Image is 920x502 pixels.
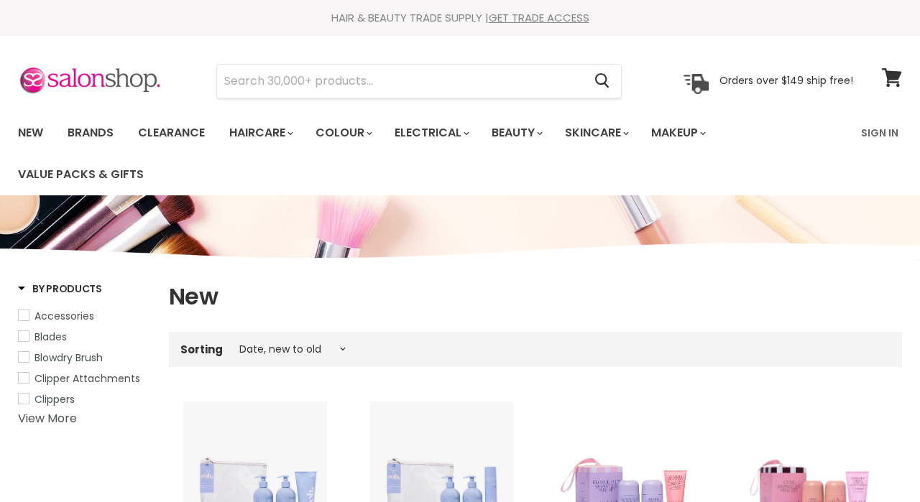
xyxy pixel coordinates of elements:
a: Beauty [481,118,551,148]
a: Colour [305,118,381,148]
a: Blades [18,329,151,345]
a: Sign In [852,118,907,148]
form: Product [216,64,622,98]
a: New [7,118,54,148]
button: Search [583,65,621,98]
span: Accessories [34,309,94,323]
p: Orders over $149 ship free! [719,74,853,87]
h1: New [169,282,902,312]
a: Clipper Attachments [18,371,151,386]
a: Brands [57,118,124,148]
input: Search [217,65,583,98]
a: Electrical [384,118,478,148]
span: Clipper Attachments [34,371,140,386]
h3: By Products [18,282,102,296]
a: Blowdry Brush [18,350,151,366]
a: Clearance [127,118,216,148]
a: View More [18,410,77,427]
a: Clippers [18,391,151,407]
a: Makeup [640,118,714,148]
span: Blades [34,330,67,344]
span: Blowdry Brush [34,350,103,365]
a: Value Packs & Gifts [7,159,155,190]
ul: Main menu [7,112,852,195]
a: Accessories [18,308,151,324]
span: Clippers [34,392,75,406]
a: Skincare [554,118,638,148]
label: Sorting [180,343,223,355]
a: GET TRADE ACCESS [489,10,589,25]
a: Haircare [218,118,302,148]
